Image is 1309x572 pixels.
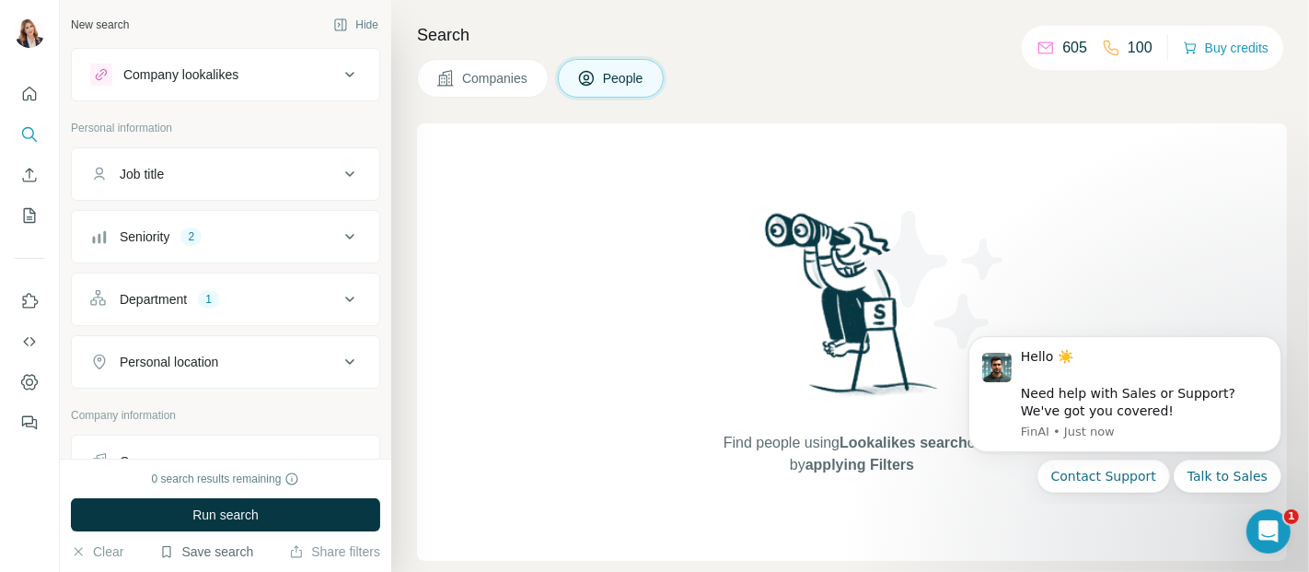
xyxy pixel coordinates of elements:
[71,120,380,136] p: Personal information
[15,285,44,318] button: Use Surfe on LinkedIn
[15,118,44,151] button: Search
[289,543,380,561] button: Share filters
[15,77,44,111] button: Quick start
[1062,37,1087,59] p: 605
[198,291,219,308] div: 1
[120,353,218,371] div: Personal location
[71,407,380,424] p: Company information
[15,366,44,399] button: Dashboard
[1246,509,1291,554] iframe: Intercom live chat
[704,432,999,476] span: Find people using or by
[71,543,123,561] button: Clear
[840,435,967,450] span: Lookalikes search
[152,471,300,487] div: 0 search results remaining
[15,158,44,192] button: Enrich CSV
[71,498,380,531] button: Run search
[72,277,379,321] button: Department1
[15,18,44,48] img: Avatar
[120,452,175,471] div: Company
[123,65,238,84] div: Company lookalikes
[1183,35,1268,61] button: Buy credits
[15,325,44,358] button: Use Surfe API
[71,17,129,33] div: New search
[120,165,164,183] div: Job title
[15,406,44,439] button: Feedback
[72,152,379,196] button: Job title
[159,543,253,561] button: Save search
[72,439,379,484] button: Company
[320,11,391,39] button: Hide
[72,215,379,259] button: Seniority2
[15,199,44,232] button: My lists
[852,197,1018,363] img: Surfe Illustration - Stars
[603,69,645,88] span: People
[941,321,1309,504] iframe: Intercom notifications message
[192,506,259,524] span: Run search
[72,340,379,384] button: Personal location
[72,53,379,97] button: Company lookalikes
[462,69,529,88] span: Companies
[180,228,202,245] div: 2
[120,228,169,246] div: Seniority
[120,290,187,309] div: Department
[805,457,914,473] span: applying Filters
[1128,37,1153,59] p: 100
[1284,509,1299,524] span: 1
[757,208,948,414] img: Surfe Illustration - Woman searching with binoculars
[417,22,1287,48] h4: Search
